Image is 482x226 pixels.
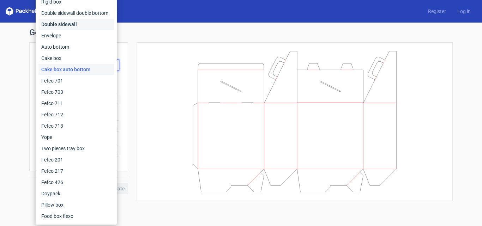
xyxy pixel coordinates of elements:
[422,8,452,15] a: Register
[38,177,114,188] div: Fefco 426
[29,28,453,37] h1: Generate new dieline
[38,210,114,222] div: Food box flexo
[38,109,114,120] div: Fefco 712
[38,53,114,64] div: Cake box
[38,7,114,19] div: Double sidewall double bottom
[38,143,114,154] div: Two pieces tray box
[38,199,114,210] div: Pillow box
[38,154,114,165] div: Fefco 201
[38,41,114,53] div: Auto bottom
[38,98,114,109] div: Fefco 711
[38,75,114,86] div: Fefco 701
[38,165,114,177] div: Fefco 217
[38,120,114,132] div: Fefco 713
[38,132,114,143] div: Yope
[452,8,476,15] a: Log in
[38,86,114,98] div: Fefco 703
[38,64,114,75] div: Cake box auto bottom
[38,188,114,199] div: Doypack
[38,19,114,30] div: Double sidewall
[38,30,114,41] div: Envelope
